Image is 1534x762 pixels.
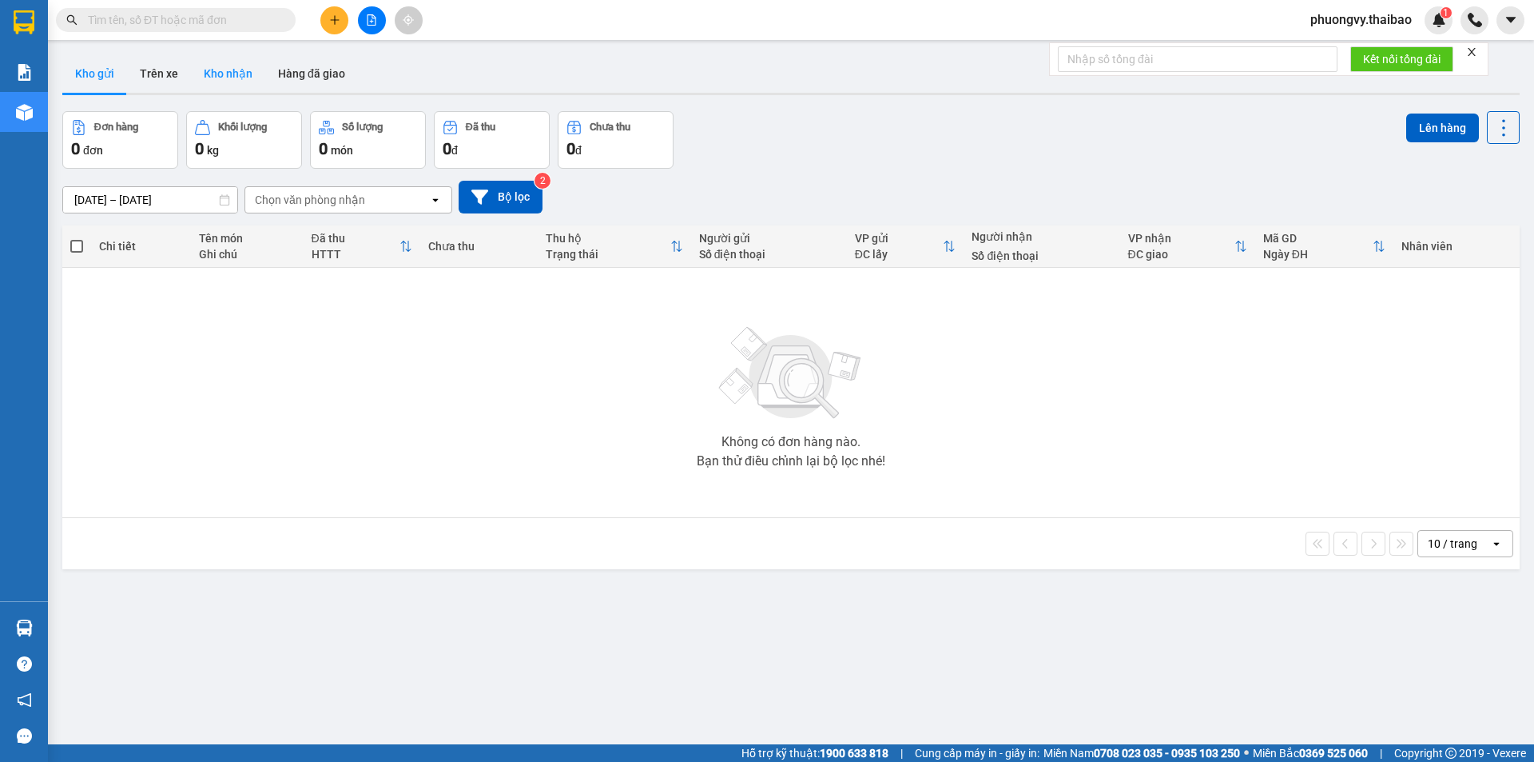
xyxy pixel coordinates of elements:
img: logo-vxr [14,10,34,34]
button: file-add [358,6,386,34]
span: question-circle [17,656,32,672]
svg: open [429,193,442,206]
span: đ [451,144,458,157]
input: Nhập số tổng đài [1058,46,1337,72]
span: 0 [319,139,328,158]
span: close [1466,46,1477,58]
div: Chọn văn phòng nhận [255,192,365,208]
div: Thu hộ [546,232,670,245]
div: ĐC lấy [855,248,944,261]
span: 0 [195,139,204,158]
th: Toggle SortBy [1120,225,1255,268]
div: Ngày ĐH [1263,248,1373,261]
span: đơn [83,144,103,157]
sup: 2 [535,173,550,189]
span: món [331,144,353,157]
div: Đã thu [312,232,400,245]
span: kg [207,144,219,157]
div: 10 / trang [1428,536,1477,552]
div: Chi tiết [99,240,182,253]
img: icon-new-feature [1432,13,1446,27]
div: Khối lượng [218,122,267,133]
span: | [900,744,903,762]
button: Lên hàng [1406,114,1479,142]
span: file-add [366,14,377,26]
button: Trên xe [127,54,191,93]
button: Hàng đã giao [265,54,358,93]
img: warehouse-icon [16,620,33,636]
sup: 1 [1441,7,1452,18]
img: svg+xml;base64,PHN2ZyBjbGFzcz0ibGlzdC1wbHVnX19zdmciIHhtbG5zPSJodHRwOi8vd3d3LnczLm9yZy8yMDAwL3N2Zy... [711,317,871,429]
button: aim [395,6,423,34]
div: Tên món [199,232,296,245]
button: Chưa thu0đ [558,111,674,169]
th: Toggle SortBy [538,225,691,268]
div: ĐC giao [1128,248,1234,261]
button: Đơn hàng0đơn [62,111,178,169]
div: Bạn thử điều chỉnh lại bộ lọc nhé! [697,455,885,468]
div: Người gửi [699,232,839,245]
button: Kho nhận [191,54,265,93]
div: Số điện thoại [972,249,1111,262]
div: Đã thu [466,122,495,133]
span: notification [17,692,32,708]
span: plus [329,14,340,26]
div: Chưa thu [590,122,630,133]
strong: 0708 023 035 - 0935 103 250 [1094,747,1240,760]
div: Số lượng [342,122,383,133]
strong: 0369 525 060 [1299,747,1368,760]
div: Số điện thoại [699,248,839,261]
button: Khối lượng0kg [186,111,302,169]
input: Tìm tên, số ĐT hoặc mã đơn [88,11,276,29]
button: plus [320,6,348,34]
div: HTTT [312,248,400,261]
img: warehouse-icon [16,104,33,121]
span: Kết nối tổng đài [1363,50,1441,68]
svg: open [1490,537,1503,550]
div: Không có đơn hàng nào. [721,436,860,449]
span: 0 [443,139,451,158]
span: Miền Nam [1043,744,1240,762]
span: Miền Bắc [1253,744,1368,762]
span: ⚪️ [1244,750,1249,756]
span: đ [575,144,582,157]
span: aim [403,14,414,26]
th: Toggle SortBy [1255,225,1393,268]
span: caret-down [1504,13,1518,27]
button: Kho gửi [62,54,127,93]
button: caret-down [1496,6,1524,34]
span: | [1380,744,1382,762]
strong: 1900 633 818 [820,747,888,760]
div: Chưa thu [428,240,530,253]
span: 0 [566,139,575,158]
span: search [66,14,77,26]
button: Số lượng0món [310,111,426,169]
button: Đã thu0đ [434,111,550,169]
img: solution-icon [16,64,33,81]
span: 0 [71,139,80,158]
div: VP nhận [1128,232,1234,245]
button: Bộ lọc [459,181,542,213]
span: copyright [1445,748,1457,759]
div: Nhân viên [1401,240,1512,253]
button: Kết nối tổng đài [1350,46,1453,72]
div: Ghi chú [199,248,296,261]
th: Toggle SortBy [847,225,964,268]
div: Trạng thái [546,248,670,261]
div: Mã GD [1263,232,1373,245]
div: Đơn hàng [94,122,138,133]
span: Cung cấp máy in - giấy in: [915,744,1039,762]
img: phone-icon [1468,13,1482,27]
input: Select a date range. [63,187,237,213]
th: Toggle SortBy [304,225,421,268]
span: Hỗ trợ kỹ thuật: [741,744,888,762]
div: Người nhận [972,230,1111,243]
div: VP gửi [855,232,944,245]
span: message [17,728,32,744]
span: 1 [1443,7,1449,18]
span: phuongvy.thaibao [1298,10,1425,30]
